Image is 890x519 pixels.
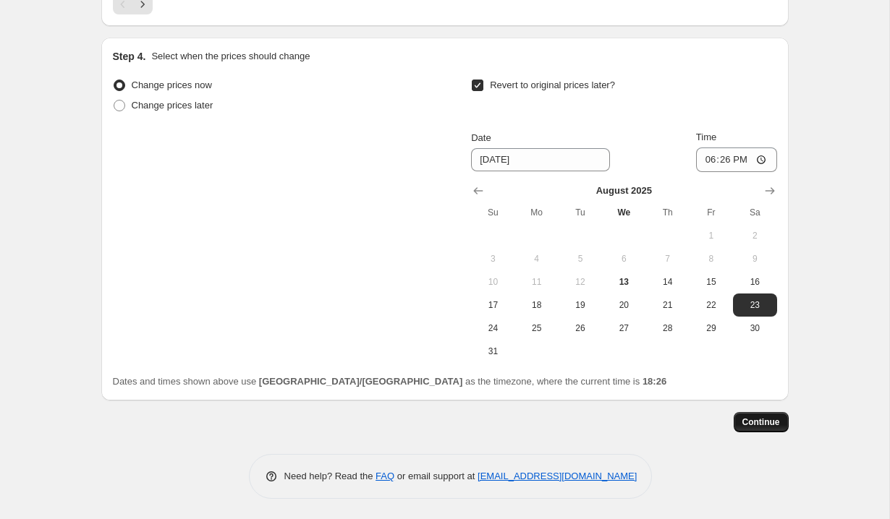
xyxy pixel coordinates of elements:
[733,270,776,293] button: Saturday August 16 2025
[645,201,689,224] th: Thursday
[602,270,645,293] button: Today Wednesday August 13 2025
[742,416,780,428] span: Continue
[468,181,488,201] button: Show previous month, July 2025
[608,299,640,311] span: 20
[602,201,645,224] th: Wednesday
[690,247,733,270] button: Friday August 8 2025
[490,80,615,90] span: Revert to original prices later?
[521,299,553,311] span: 18
[739,299,771,311] span: 23
[645,270,689,293] button: Thursday August 14 2025
[471,340,514,363] button: Sunday August 31 2025
[608,207,640,218] span: We
[477,299,509,311] span: 17
[515,201,559,224] th: Monday
[695,322,727,334] span: 29
[477,346,509,357] span: 31
[376,471,394,481] a: FAQ
[695,299,727,311] span: 22
[564,207,596,218] span: Tu
[733,224,776,247] button: Saturday August 2 2025
[602,293,645,317] button: Wednesday August 20 2025
[477,253,509,265] span: 3
[394,471,478,481] span: or email support at
[696,147,777,172] input: 12:00
[690,270,733,293] button: Friday August 15 2025
[734,412,789,432] button: Continue
[471,247,514,270] button: Sunday August 3 2025
[471,317,514,340] button: Sunday August 24 2025
[695,230,727,241] span: 1
[739,230,771,241] span: 2
[608,253,640,265] span: 6
[690,293,733,317] button: Friday August 22 2025
[695,276,727,288] span: 15
[515,247,559,270] button: Monday August 4 2025
[690,224,733,247] button: Friday August 1 2025
[739,207,771,218] span: Sa
[696,132,716,142] span: Time
[521,253,553,265] span: 4
[477,276,509,288] span: 10
[559,293,602,317] button: Tuesday August 19 2025
[132,100,213,111] span: Change prices later
[651,276,683,288] span: 14
[733,201,776,224] th: Saturday
[608,322,640,334] span: 27
[515,293,559,317] button: Monday August 18 2025
[559,201,602,224] th: Tuesday
[564,322,596,334] span: 26
[645,247,689,270] button: Thursday August 7 2025
[739,322,771,334] span: 30
[559,247,602,270] button: Tuesday August 5 2025
[690,317,733,340] button: Friday August 29 2025
[521,207,553,218] span: Mo
[733,317,776,340] button: Saturday August 30 2025
[471,148,610,171] input: 8/13/2025
[645,293,689,317] button: Thursday August 21 2025
[608,276,640,288] span: 13
[643,376,666,387] b: 18:26
[564,253,596,265] span: 5
[760,181,780,201] button: Show next month, September 2025
[471,132,491,143] span: Date
[651,253,683,265] span: 7
[478,471,637,481] a: [EMAIL_ADDRESS][DOMAIN_NAME]
[733,247,776,270] button: Saturday August 9 2025
[471,270,514,293] button: Sunday August 10 2025
[471,293,514,317] button: Sunday August 17 2025
[564,299,596,311] span: 19
[515,270,559,293] button: Monday August 11 2025
[515,317,559,340] button: Monday August 25 2025
[695,207,727,218] span: Fr
[477,207,509,218] span: Su
[521,322,553,334] span: 25
[739,253,771,265] span: 9
[477,322,509,334] span: 24
[113,49,146,64] h2: Step 4.
[284,471,376,481] span: Need help? Read the
[151,49,310,64] p: Select when the prices should change
[645,317,689,340] button: Thursday August 28 2025
[132,80,212,90] span: Change prices now
[471,201,514,224] th: Sunday
[739,276,771,288] span: 16
[559,270,602,293] button: Tuesday August 12 2025
[733,293,776,317] button: Saturday August 23 2025
[521,276,553,288] span: 11
[259,376,462,387] b: [GEOGRAPHIC_DATA]/[GEOGRAPHIC_DATA]
[559,317,602,340] button: Tuesday August 26 2025
[651,207,683,218] span: Th
[651,299,683,311] span: 21
[651,322,683,334] span: 28
[602,317,645,340] button: Wednesday August 27 2025
[564,276,596,288] span: 12
[113,376,667,387] span: Dates and times shown above use as the timezone, where the current time is
[602,247,645,270] button: Wednesday August 6 2025
[690,201,733,224] th: Friday
[695,253,727,265] span: 8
